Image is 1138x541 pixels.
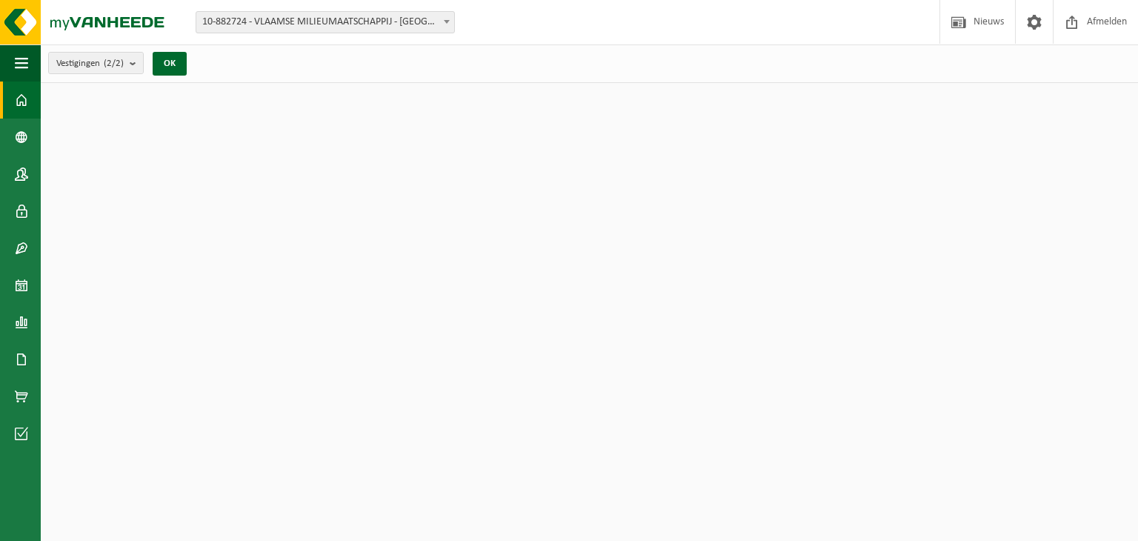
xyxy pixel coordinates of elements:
button: Vestigingen(2/2) [48,52,144,74]
span: 10-882724 - VLAAMSE MILIEUMAATSCHAPPIJ - AALST [196,12,454,33]
button: OK [153,52,187,76]
span: Vestigingen [56,53,124,75]
count: (2/2) [104,59,124,68]
span: 10-882724 - VLAAMSE MILIEUMAATSCHAPPIJ - AALST [196,11,455,33]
